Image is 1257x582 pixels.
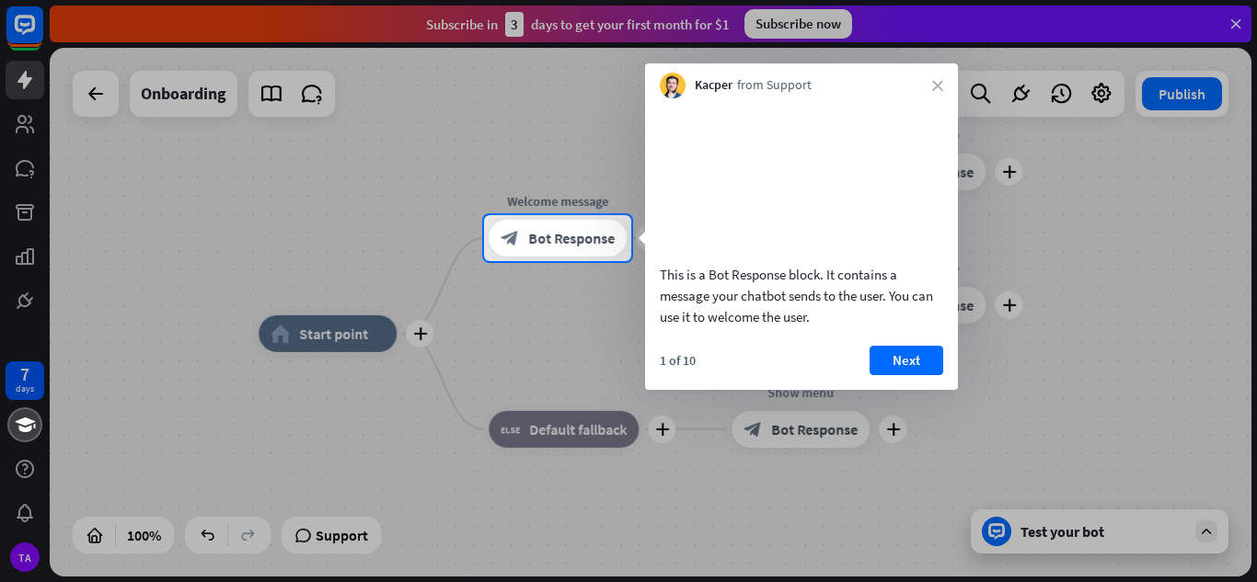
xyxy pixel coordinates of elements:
span: Bot Response [528,229,615,247]
div: This is a Bot Response block. It contains a message your chatbot sends to the user. You can use i... [660,264,943,327]
div: 1 of 10 [660,352,696,369]
i: close [932,80,943,91]
i: block_bot_response [501,229,519,247]
span: Kacper [695,76,732,95]
button: Next [870,346,943,375]
span: from Support [737,76,812,95]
